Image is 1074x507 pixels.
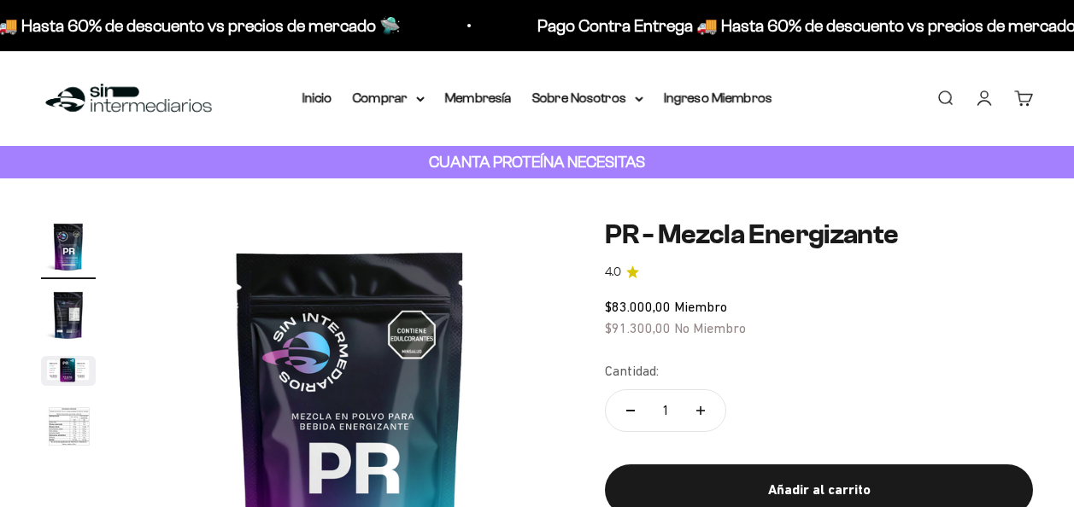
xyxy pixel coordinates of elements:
[606,390,655,431] button: Reducir cantidad
[41,356,96,391] button: Ir al artículo 3
[41,219,96,274] img: PR - Mezcla Energizante
[445,90,512,105] a: Membresía
[302,90,332,105] a: Inicio
[639,479,999,501] div: Añadir al carrito
[605,360,659,382] label: Cantidad:
[605,320,671,335] span: $91.300,00
[41,288,96,342] img: PR - Mezcla Energizante
[532,87,643,109] summary: Sobre Nosotros
[674,320,746,335] span: No Miembro
[41,356,96,386] img: PR - Mezcla Energizante
[674,299,727,314] span: Miembro
[605,263,1033,282] a: 4.04.0 de 5.0 estrellas
[605,263,621,282] span: 4.0
[676,390,725,431] button: Aumentar cantidad
[41,399,96,456] img: PR - Mezcla Energizante
[664,90,772,105] a: Ingreso Miembros
[41,399,96,461] button: Ir al artículo 4
[353,87,425,109] summary: Comprar
[429,153,645,171] strong: CUANTA PROTEÍNA NECESITAS
[605,299,671,314] span: $83.000,00
[605,219,1033,249] h1: PR - Mezcla Energizante
[41,219,96,279] button: Ir al artículo 1
[41,288,96,347] button: Ir al artículo 2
